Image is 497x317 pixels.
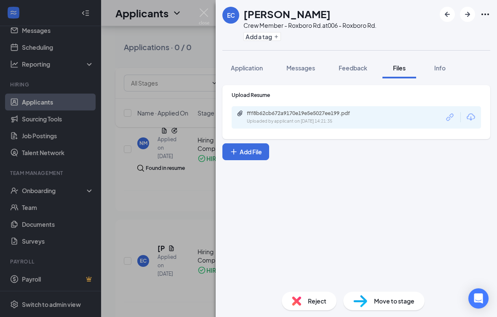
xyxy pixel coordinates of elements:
svg: Plus [230,148,238,156]
svg: Plus [274,34,279,39]
button: Add FilePlus [222,143,269,160]
svg: Paperclip [237,110,243,117]
span: Move to stage [374,296,414,306]
button: PlusAdd a tag [243,32,281,41]
svg: Ellipses [480,9,490,19]
a: Paperclipfff8b62cb672a9170e19e5e5027ee199.pdfUploaded by applicant on [DATE] 14:21:35 [237,110,373,125]
div: Upload Resume [232,91,481,99]
div: EC [227,11,235,19]
div: Open Intercom Messenger [468,288,489,309]
svg: ArrowLeftNew [442,9,452,19]
button: ArrowRight [460,7,475,22]
svg: Download [466,112,476,122]
svg: ArrowRight [462,9,473,19]
div: Uploaded by applicant on [DATE] 14:21:35 [247,118,373,125]
span: Feedback [339,64,367,72]
span: Reject [308,296,326,306]
span: Info [434,64,446,72]
div: fff8b62cb672a9170e19e5e5027ee199.pdf [247,110,365,117]
span: Application [231,64,263,72]
svg: Link [445,112,456,123]
div: Crew Member - Roxboro Rd. at 006 - Roxboro Rd. [243,21,377,30]
h1: [PERSON_NAME] [243,7,331,21]
button: ArrowLeftNew [440,7,455,22]
span: Messages [286,64,315,72]
span: Files [393,64,406,72]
